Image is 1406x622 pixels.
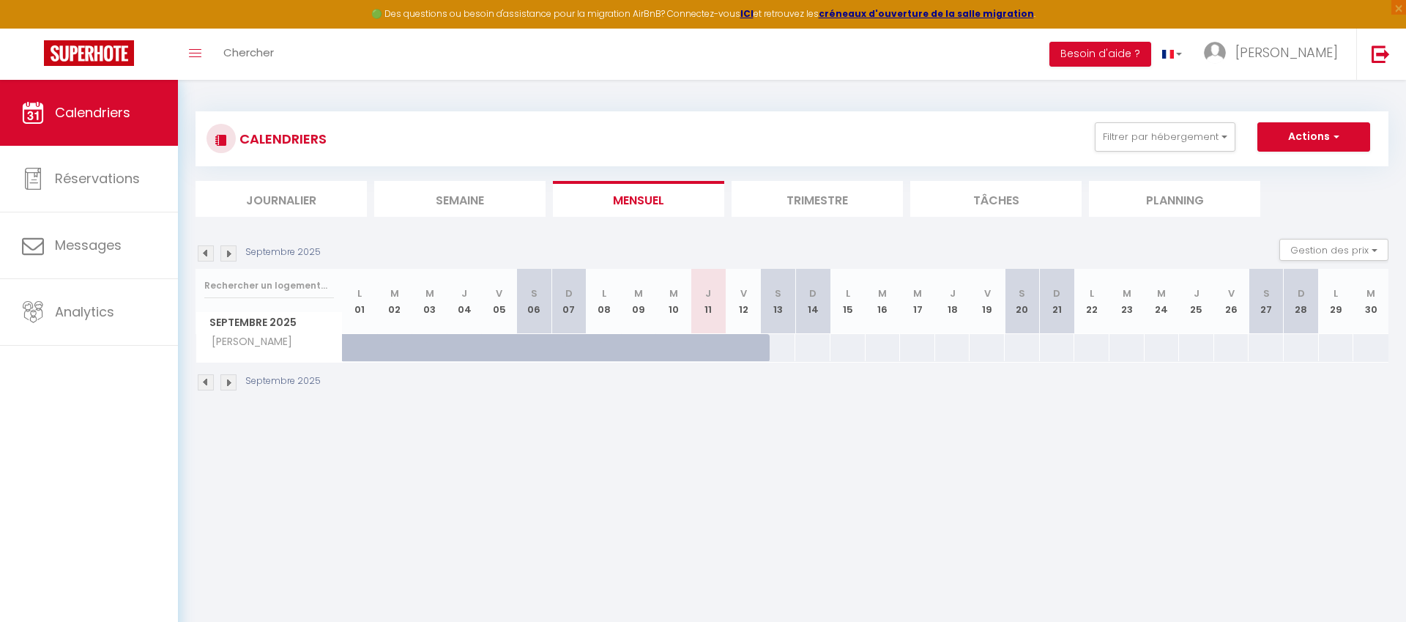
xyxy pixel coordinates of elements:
li: Trimestre [732,181,903,217]
abbr: L [1090,286,1094,300]
abbr: J [1194,286,1199,300]
abbr: V [984,286,991,300]
abbr: J [461,286,467,300]
img: ... [1204,42,1226,64]
abbr: L [1334,286,1338,300]
th: 21 [1040,269,1075,334]
abbr: M [1123,286,1131,300]
button: Gestion des prix [1279,239,1388,261]
th: 12 [726,269,761,334]
th: 29 [1319,269,1354,334]
abbr: M [390,286,399,300]
th: 22 [1074,269,1109,334]
th: 25 [1179,269,1214,334]
button: Ouvrir le widget de chat LiveChat [12,6,56,50]
abbr: M [1157,286,1166,300]
th: 07 [551,269,587,334]
th: 17 [900,269,935,334]
button: Actions [1257,122,1370,152]
th: 05 [482,269,517,334]
th: 20 [1005,269,1040,334]
span: Chercher [223,45,274,60]
abbr: S [1263,286,1270,300]
abbr: D [809,286,817,300]
th: 14 [795,269,830,334]
th: 15 [830,269,866,334]
button: Filtrer par hébergement [1095,122,1235,152]
th: 04 [447,269,482,334]
th: 19 [970,269,1005,334]
abbr: J [950,286,956,300]
th: 24 [1145,269,1180,334]
abbr: J [705,286,711,300]
span: Messages [55,236,122,254]
th: 28 [1284,269,1319,334]
th: 09 [621,269,656,334]
span: Analytics [55,303,114,321]
th: 10 [656,269,691,334]
li: Semaine [374,181,546,217]
a: ... [PERSON_NAME] [1193,29,1356,80]
button: Besoin d'aide ? [1049,42,1151,67]
th: 13 [761,269,796,334]
abbr: S [1019,286,1025,300]
a: ICI [740,7,754,20]
abbr: V [496,286,502,300]
h3: CALENDRIERS [236,122,327,155]
th: 26 [1214,269,1249,334]
th: 06 [517,269,552,334]
th: 30 [1353,269,1388,334]
span: Calendriers [55,103,130,122]
abbr: M [878,286,887,300]
abbr: L [846,286,850,300]
th: 03 [412,269,447,334]
abbr: S [775,286,781,300]
img: logout [1372,45,1390,63]
abbr: M [913,286,922,300]
abbr: D [1298,286,1305,300]
p: Septembre 2025 [245,374,321,388]
th: 27 [1249,269,1284,334]
th: 23 [1109,269,1145,334]
input: Rechercher un logement... [204,273,334,299]
abbr: L [357,286,362,300]
abbr: D [565,286,573,300]
li: Mensuel [553,181,724,217]
abbr: M [634,286,643,300]
p: Septembre 2025 [245,245,321,259]
span: [PERSON_NAME] [198,334,296,350]
li: Tâches [910,181,1082,217]
th: 01 [343,269,378,334]
abbr: D [1053,286,1060,300]
a: créneaux d'ouverture de la salle migration [819,7,1034,20]
li: Planning [1089,181,1260,217]
abbr: S [531,286,538,300]
th: 18 [935,269,970,334]
abbr: M [669,286,678,300]
span: [PERSON_NAME] [1235,43,1338,62]
abbr: M [1366,286,1375,300]
a: Chercher [212,29,285,80]
abbr: M [425,286,434,300]
span: Réservations [55,169,140,188]
img: Super Booking [44,40,134,66]
abbr: L [602,286,606,300]
span: Septembre 2025 [196,312,342,333]
li: Journalier [196,181,367,217]
th: 08 [587,269,622,334]
th: 16 [866,269,901,334]
abbr: V [1228,286,1235,300]
abbr: V [740,286,747,300]
th: 02 [377,269,412,334]
th: 11 [691,269,726,334]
